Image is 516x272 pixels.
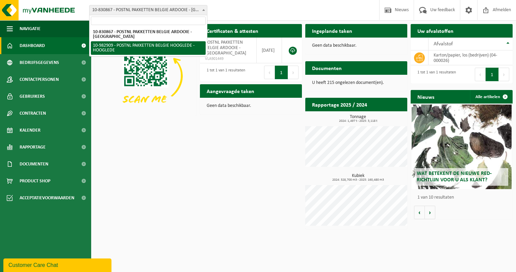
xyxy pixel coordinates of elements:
[20,105,46,122] span: Contracten
[417,195,509,200] p: 1 van 10 resultaten
[470,90,512,104] a: Alle artikelen
[486,68,499,81] button: 1
[288,66,299,79] button: Next
[312,81,401,85] p: U heeft 215 ongelezen document(en).
[89,5,207,15] span: 10-830867 - POSTNL PAKKETTEN BELGIE ARDOOIE - ARDOOIE
[20,71,59,88] span: Contactpersonen
[275,66,288,79] button: 1
[412,105,512,189] a: Wat betekent de nieuwe RED-richtlijn voor u als klant?
[89,5,207,15] span: 10-830867 - POSTNL PAKKETTEN BELGIE ARDOOIE - ARDOOIE
[95,38,197,114] img: Download de VHEPlus App
[205,40,246,56] span: POSTNL PAKKETTEN BELGIE ARDOOIE - [GEOGRAPHIC_DATA]
[20,20,41,37] span: Navigatie
[305,24,359,37] h2: Ingeplande taken
[417,171,492,183] span: Wat betekent de nieuwe RED-richtlijn voor u als klant?
[203,65,245,80] div: 1 tot 1 van 1 resultaten
[20,37,45,54] span: Dashboard
[411,90,441,103] h2: Nieuws
[425,206,435,219] button: Volgende
[20,54,59,71] span: Bedrijfsgegevens
[475,68,486,81] button: Previous
[20,173,50,189] span: Product Shop
[312,43,401,48] p: Geen data beschikbaar.
[499,68,509,81] button: Next
[357,111,407,124] a: Bekijk rapportage
[429,50,513,65] td: karton/papier, los (bedrijven) (04-000026)
[207,104,295,108] p: Geen data beschikbaar.
[411,24,460,37] h2: Uw afvalstoffen
[305,98,374,111] h2: Rapportage 2025 / 2024
[257,38,282,63] td: [DATE]
[309,115,407,123] h3: Tonnage
[91,41,206,55] li: 10-982909 - POSTNL PAKKETTEN BELGIE HOOGLEDE - HOOGLEDE
[309,174,407,182] h3: Kubiek
[20,122,41,139] span: Kalender
[305,61,349,74] h2: Documenten
[309,178,407,182] span: 2024: 328,700 m3 - 2025: 160,480 m3
[20,156,48,173] span: Documenten
[20,189,74,206] span: Acceptatievoorwaarden
[20,139,46,156] span: Rapportage
[414,67,456,82] div: 1 tot 1 van 1 resultaten
[200,24,265,37] h2: Certificaten & attesten
[200,84,261,97] h2: Aangevraagde taken
[309,119,407,123] span: 2024: 1,497 t - 2025: 3,118 t
[91,28,206,41] li: 10-830867 - POSTNL PAKKETTEN BELGIE ARDOOIE - [GEOGRAPHIC_DATA]
[414,206,425,219] button: Vorige
[205,56,251,62] span: VLA901449
[264,66,275,79] button: Previous
[434,41,453,47] span: Afvalstof
[3,257,113,272] iframe: chat widget
[20,88,45,105] span: Gebruikers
